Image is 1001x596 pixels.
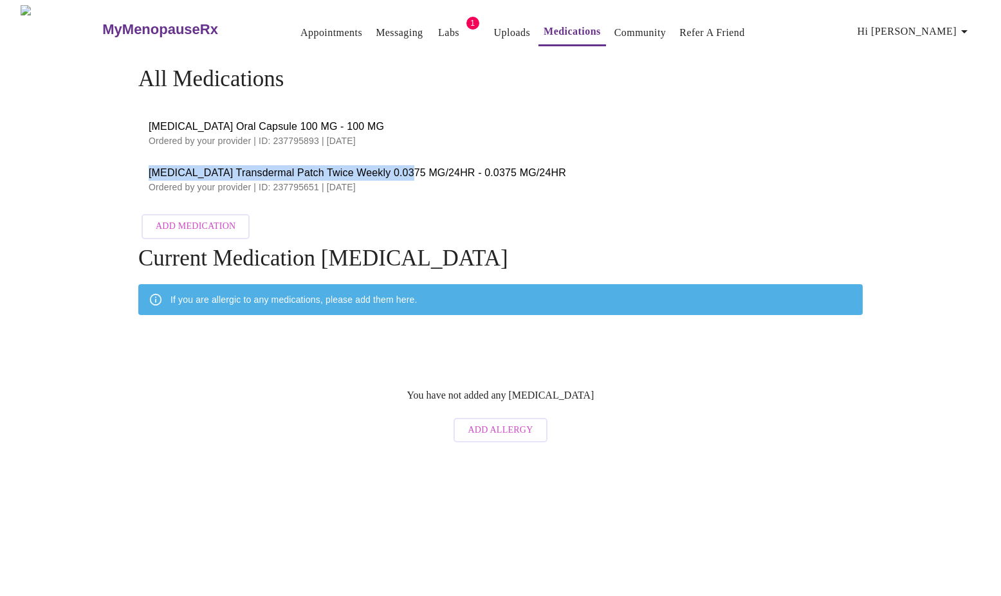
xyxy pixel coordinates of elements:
[149,181,852,194] p: Ordered by your provider | ID: 237795651 | [DATE]
[101,7,270,52] a: MyMenopauseRx
[376,24,423,42] a: Messaging
[300,24,362,42] a: Appointments
[468,422,533,438] span: Add Allergy
[466,17,479,30] span: 1
[544,23,601,41] a: Medications
[170,288,417,311] div: If you are allergic to any medications, please add them here.
[679,24,745,42] a: Refer a Friend
[674,20,750,46] button: Refer a Friend
[102,21,218,38] h3: MyMenopauseRx
[428,20,470,46] button: Labs
[852,19,977,44] button: Hi [PERSON_NAME]
[438,24,459,42] a: Labs
[149,119,852,134] span: [MEDICAL_DATA] Oral Capsule 100 MG - 100 MG
[295,20,367,46] button: Appointments
[538,19,606,46] button: Medications
[138,246,863,271] h4: Current Medication [MEDICAL_DATA]
[21,5,101,53] img: MyMenopauseRx Logo
[489,20,536,46] button: Uploads
[858,23,972,41] span: Hi [PERSON_NAME]
[614,24,666,42] a: Community
[494,24,531,42] a: Uploads
[156,219,235,235] span: Add Medication
[371,20,428,46] button: Messaging
[149,134,852,147] p: Ordered by your provider | ID: 237795893 | [DATE]
[407,390,594,401] p: You have not added any [MEDICAL_DATA]
[138,66,863,92] h4: All Medications
[149,165,852,181] span: [MEDICAL_DATA] Transdermal Patch Twice Weekly 0.0375 MG/24HR - 0.0375 MG/24HR
[454,418,547,443] button: Add Allergy
[142,214,250,239] button: Add Medication
[609,20,672,46] button: Community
